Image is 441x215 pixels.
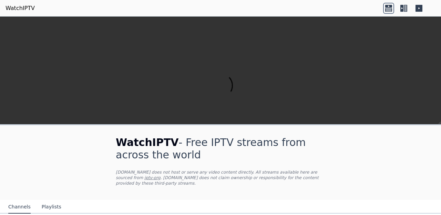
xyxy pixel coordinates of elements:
[116,136,179,148] span: WatchIPTV
[8,201,31,214] button: Channels
[116,136,325,161] h1: - Free IPTV streams from across the world
[42,201,61,214] button: Playlists
[6,4,35,12] a: WatchIPTV
[116,169,325,186] p: [DOMAIN_NAME] does not host or serve any video content directly. All streams available here are s...
[144,175,161,180] a: iptv-org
